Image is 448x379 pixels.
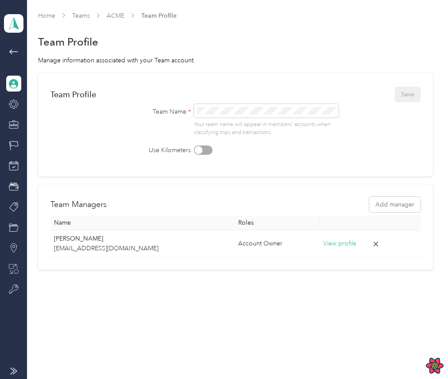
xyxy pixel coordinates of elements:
a: Teams [72,12,90,19]
h2: Team Managers [50,199,107,211]
div: Account Owner [238,239,316,249]
a: ACME [107,12,124,19]
p: [EMAIL_ADDRESS][DOMAIN_NAME] [54,244,231,253]
h1: Team Profile [38,37,98,46]
label: Use Kilometers [112,145,191,155]
iframe: Everlance-gr Chat Button Frame [398,329,448,379]
label: Team Name [112,107,191,116]
span: Team Profile [141,11,177,20]
button: Open React Query Devtools [426,357,444,375]
th: Roles [235,215,320,230]
button: Add manager [369,197,421,212]
div: Team Profile [50,90,96,99]
p: Your team name will appear in members’ accounts when classifying trips and transactions. [194,121,339,136]
div: Manage information associated with your Team account. [38,56,433,65]
p: [PERSON_NAME] [54,234,231,244]
a: Home [38,12,55,19]
th: Name [50,215,235,230]
button: View profile [323,239,356,249]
